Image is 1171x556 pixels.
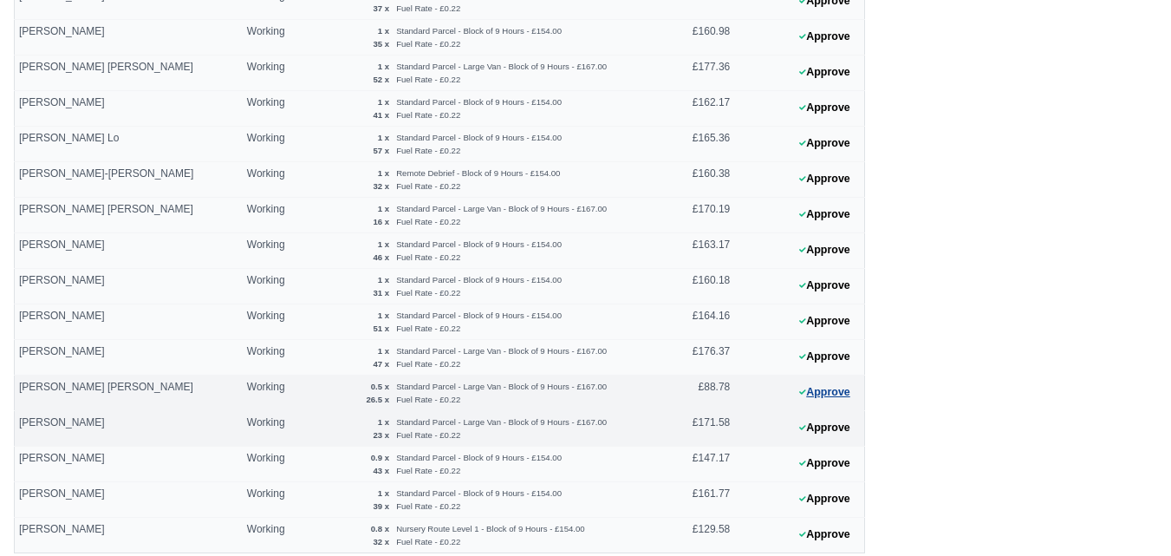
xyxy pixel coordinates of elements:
button: Approve [790,131,860,156]
strong: 1 x [378,62,389,71]
td: [PERSON_NAME]-[PERSON_NAME] [15,162,243,198]
strong: 26.5 x [366,395,389,404]
td: Working [243,20,301,56]
small: Standard Parcel - Large Van - Block of 9 Hours - £167.00 [396,417,607,427]
td: £176.37 [652,340,734,376]
td: Working [243,56,301,91]
strong: 1 x [378,97,389,107]
strong: 37 x [373,3,389,13]
td: Working [243,482,301,518]
strong: 1 x [378,275,389,285]
small: Standard Parcel - Block of 9 Hours - £154.00 [396,133,562,142]
td: £160.18 [652,269,734,304]
strong: 46 x [373,252,389,262]
td: [PERSON_NAME] [15,304,243,340]
td: Working [243,411,301,447]
td: [PERSON_NAME] [15,340,243,376]
strong: 0.8 x [371,524,389,533]
td: £162.17 [652,91,734,127]
small: Fuel Rate - £0.22 [396,110,460,120]
strong: 1 x [378,239,389,249]
small: Standard Parcel - Block of 9 Hours - £154.00 [396,26,562,36]
td: £147.17 [652,447,734,482]
small: Standard Parcel - Large Van - Block of 9 Hours - £167.00 [396,382,607,391]
small: Fuel Rate - £0.22 [396,501,460,511]
td: £160.38 [652,162,734,198]
td: Working [243,376,301,411]
strong: 1 x [378,311,389,320]
strong: 32 x [373,181,389,191]
button: Approve [790,415,860,441]
small: Fuel Rate - £0.22 [396,39,460,49]
small: Fuel Rate - £0.22 [396,430,460,440]
small: Fuel Rate - £0.22 [396,395,460,404]
button: Approve [790,273,860,298]
strong: 32 x [373,537,389,546]
td: [PERSON_NAME] [15,482,243,518]
small: Standard Parcel - Block of 9 Hours - £154.00 [396,453,562,462]
td: Working [243,91,301,127]
td: £163.17 [652,233,734,269]
small: Standard Parcel - Block of 9 Hours - £154.00 [396,488,562,498]
small: Fuel Rate - £0.22 [396,466,460,475]
small: Standard Parcel - Block of 9 Hours - £154.00 [396,239,562,249]
td: [PERSON_NAME] [15,411,243,447]
strong: 47 x [373,359,389,369]
strong: 35 x [373,39,389,49]
strong: 31 x [373,288,389,298]
strong: 52 x [373,75,389,84]
small: Standard Parcel - Block of 9 Hours - £154.00 [396,311,562,320]
button: Approve [790,60,860,85]
strong: 0.9 x [371,453,389,462]
td: Working [243,447,301,482]
strong: 1 x [378,133,389,142]
strong: 0.5 x [371,382,389,391]
td: [PERSON_NAME] [15,518,243,553]
td: [PERSON_NAME] [PERSON_NAME] [15,56,243,91]
small: Standard Parcel - Large Van - Block of 9 Hours - £167.00 [396,62,607,71]
button: Approve [790,451,860,476]
td: £160.98 [652,20,734,56]
td: £164.16 [652,304,734,340]
small: Fuel Rate - £0.22 [396,288,460,298]
td: Working [243,162,301,198]
button: Approve [790,380,860,405]
small: Nursery Route Level 1 - Block of 9 Hours - £154.00 [396,524,585,533]
button: Approve [790,202,860,227]
strong: 16 x [373,217,389,226]
button: Approve [790,487,860,512]
td: £161.77 [652,482,734,518]
td: £165.36 [652,127,734,162]
button: Approve [790,309,860,334]
td: [PERSON_NAME] [15,447,243,482]
button: Approve [790,344,860,370]
td: [PERSON_NAME] [15,269,243,304]
td: Working [243,127,301,162]
strong: 1 x [378,168,389,178]
strong: 57 x [373,146,389,155]
button: Approve [790,167,860,192]
small: Fuel Rate - £0.22 [396,3,460,13]
small: Fuel Rate - £0.22 [396,324,460,333]
button: Approve [790,24,860,49]
td: Working [243,340,301,376]
strong: 43 x [373,466,389,475]
small: Fuel Rate - £0.22 [396,217,460,226]
strong: 1 x [378,488,389,498]
td: £170.19 [652,198,734,233]
strong: 1 x [378,417,389,427]
small: Fuel Rate - £0.22 [396,359,460,369]
td: [PERSON_NAME] Lo [15,127,243,162]
small: Standard Parcel - Large Van - Block of 9 Hours - £167.00 [396,204,607,213]
button: Approve [790,522,860,547]
small: Standard Parcel - Block of 9 Hours - £154.00 [396,275,562,285]
button: Approve [790,238,860,263]
small: Standard Parcel - Block of 9 Hours - £154.00 [396,97,562,107]
div: Chat Widget [1084,473,1171,556]
td: [PERSON_NAME] [PERSON_NAME] [15,376,243,411]
td: Working [243,198,301,233]
strong: 1 x [378,204,389,213]
td: £171.58 [652,411,734,447]
small: Fuel Rate - £0.22 [396,181,460,191]
strong: 1 x [378,346,389,356]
